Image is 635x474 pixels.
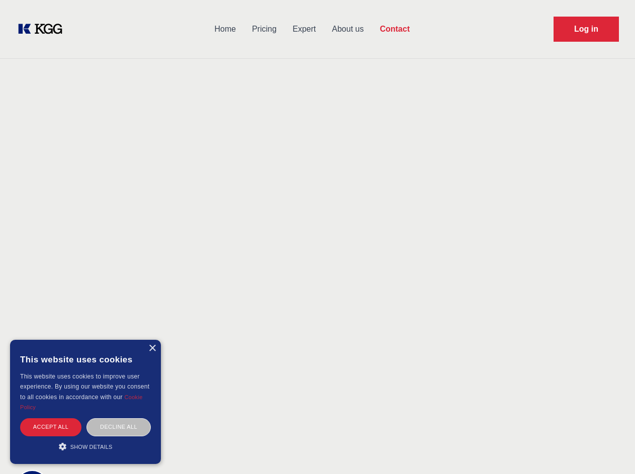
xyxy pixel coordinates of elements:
div: Accept all [20,418,81,436]
div: Show details [20,441,151,451]
a: Expert [285,16,324,42]
div: Decline all [86,418,151,436]
iframe: Chat Widget [585,426,635,474]
span: This website uses cookies to improve user experience. By using our website you consent to all coo... [20,373,149,401]
a: Cookie Policy [20,394,143,410]
a: Contact [372,16,418,42]
a: KOL Knowledge Platform: Talk to Key External Experts (KEE) [16,21,70,37]
div: This website uses cookies [20,347,151,371]
a: Pricing [244,16,285,42]
div: Close [148,345,156,352]
a: About us [324,16,372,42]
a: Home [206,16,244,42]
span: Show details [70,444,113,450]
a: Request Demo [554,17,619,42]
